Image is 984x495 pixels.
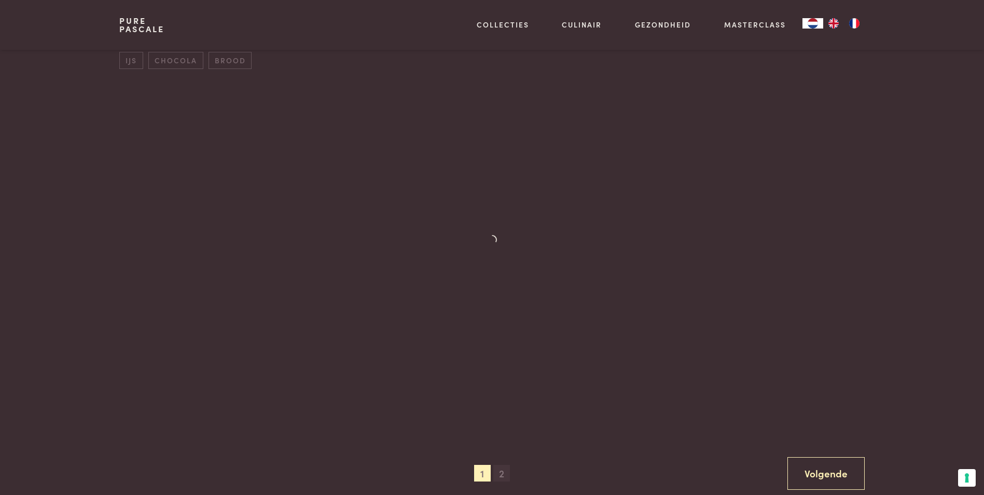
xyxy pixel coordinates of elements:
[562,19,602,30] a: Culinair
[823,18,865,29] ul: Language list
[802,18,823,29] div: Language
[493,465,510,482] span: 2
[958,469,976,487] button: Uw voorkeuren voor toestemming voor trackingtechnologieën
[209,52,252,69] span: brood
[724,19,786,30] a: Masterclass
[635,19,691,30] a: Gezondheid
[148,52,203,69] span: chocola
[119,17,164,33] a: PurePascale
[823,18,844,29] a: EN
[119,52,143,69] span: ijs
[802,18,823,29] a: NL
[787,457,865,490] a: Volgende
[474,465,491,482] span: 1
[802,18,865,29] aside: Language selected: Nederlands
[477,19,529,30] a: Collecties
[844,18,865,29] a: FR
